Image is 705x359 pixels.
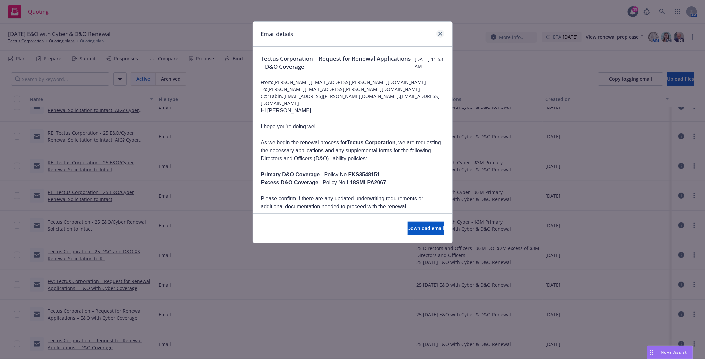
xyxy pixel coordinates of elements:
[647,346,693,359] button: Nova Assist
[436,30,444,38] a: close
[261,172,320,177] b: Primary D&O Coverage
[261,79,444,86] span: From: [PERSON_NAME][EMAIL_ADDRESS][PERSON_NAME][DOMAIN_NAME]
[261,107,444,115] p: Hi [PERSON_NAME],
[347,180,386,185] b: L18SMLPA2067
[415,56,444,70] span: [DATE] 11:53 AM
[261,180,319,185] b: Excess D&O Coverage
[261,171,444,179] li: – Policy No.
[261,195,444,211] p: Please confirm if there are any updated underwriting requirements or additional documentation nee...
[261,93,444,107] span: Cc: "Tabin,[EMAIL_ADDRESS][PERSON_NAME][DOMAIN_NAME],[EMAIL_ADDRESS][DOMAIN_NAME]
[261,179,444,187] li: – Policy No.
[261,139,444,163] p: As we begin the renewal process for , we are requesting the necessary applications and any supple...
[347,140,395,145] b: Tectus Corporation
[261,86,444,93] span: To: [PERSON_NAME][EMAIL_ADDRESS][PERSON_NAME][DOMAIN_NAME]
[408,222,444,235] button: Download email
[408,225,444,231] span: Download email
[348,172,380,177] b: EKS3548151
[261,55,415,71] span: Tectus Corporation – Request for Renewal Applications – D&O Coverage
[261,30,293,38] h1: Email details
[661,349,687,355] span: Nova Assist
[261,123,444,131] p: I hope you're doing well.
[647,346,656,359] div: Drag to move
